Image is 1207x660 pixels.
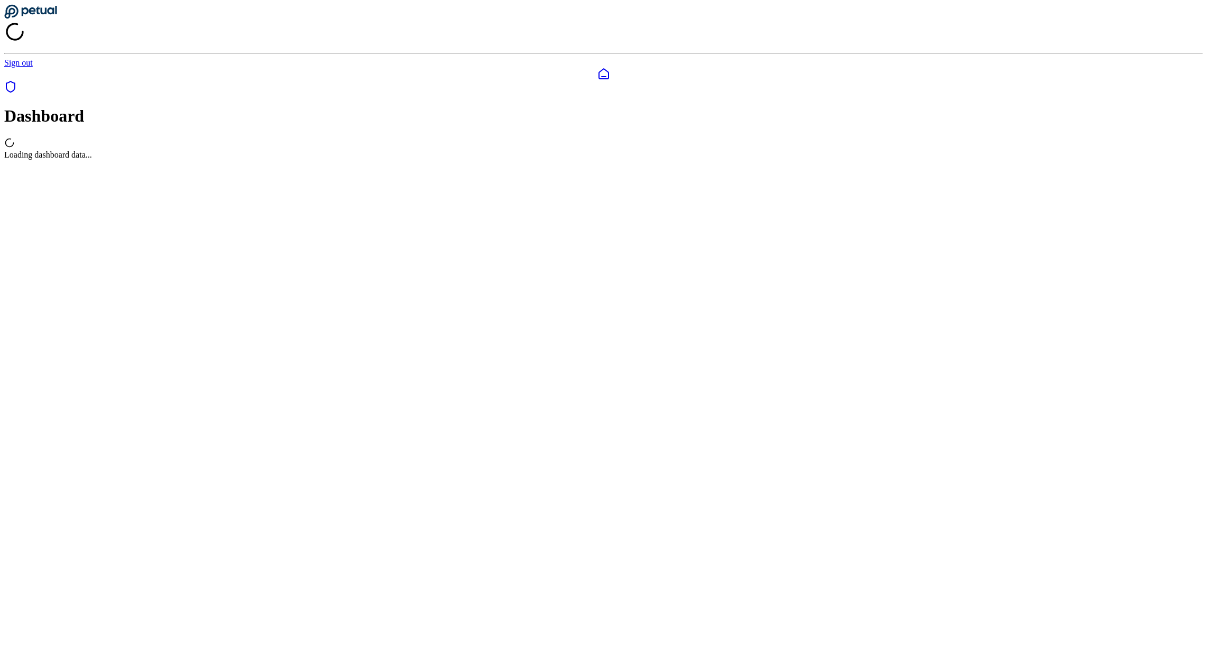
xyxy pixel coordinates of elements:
a: Dashboard [4,68,1203,80]
a: Sign out [4,58,33,67]
a: SOC 1 Reports [4,86,17,95]
h1: Dashboard [4,106,1203,126]
div: Loading dashboard data... [4,150,1203,160]
a: Go to Dashboard [4,12,57,21]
